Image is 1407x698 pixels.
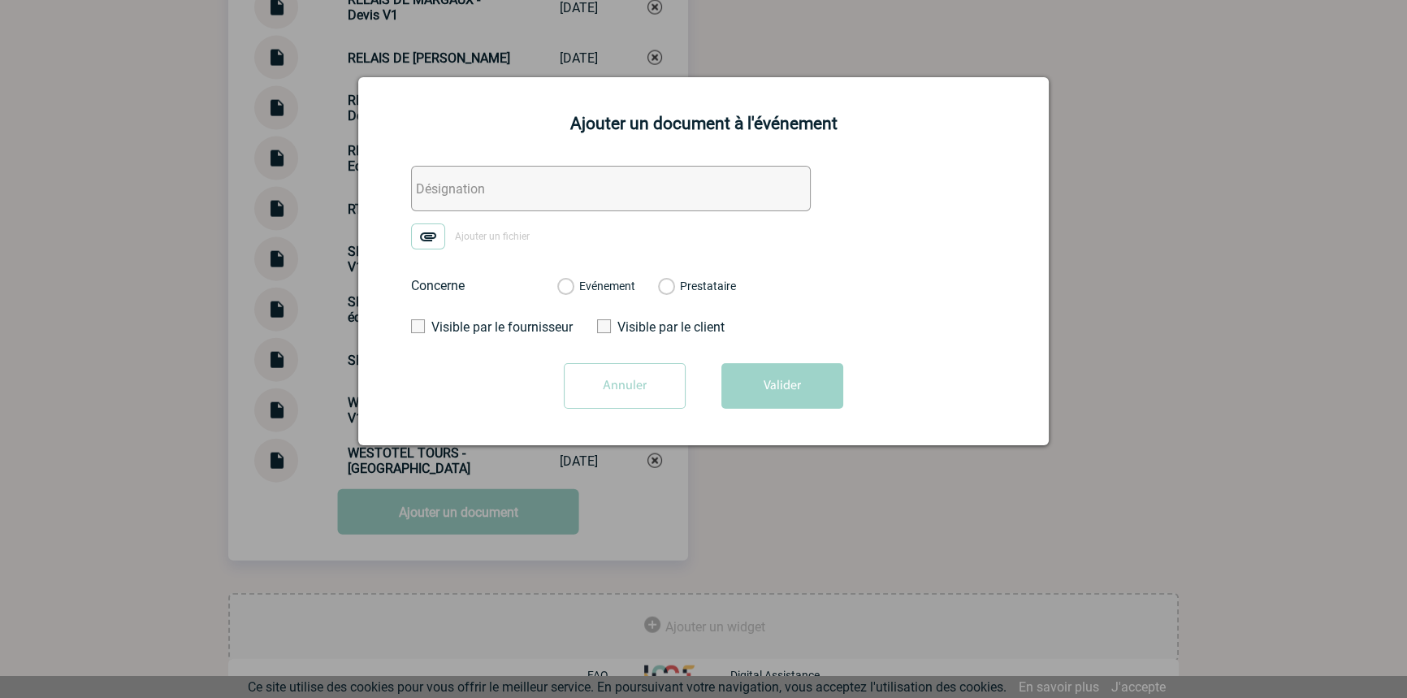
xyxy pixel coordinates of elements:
input: Annuler [564,363,686,409]
input: Désignation [411,166,811,211]
h2: Ajouter un document à l'événement [379,114,1028,133]
label: Visible par le client [597,319,747,335]
label: Prestataire [658,280,673,294]
label: Concerne [411,278,541,293]
label: Visible par le fournisseur [411,319,561,335]
label: Evénement [557,280,573,294]
button: Valider [721,363,843,409]
span: Ajouter un fichier [455,232,530,243]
